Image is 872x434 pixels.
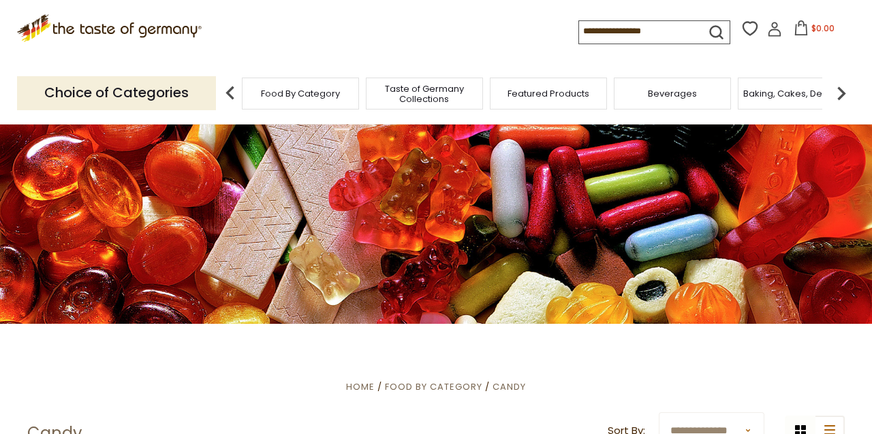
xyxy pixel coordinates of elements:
button: $0.00 [785,20,843,41]
a: Home [346,380,375,393]
p: Choice of Categories [17,76,216,110]
a: Food By Category [385,380,482,393]
img: previous arrow [217,80,244,107]
a: Beverages [648,88,697,99]
a: Candy [493,380,526,393]
img: next arrow [828,80,855,107]
a: Featured Products [508,88,589,99]
span: $0.00 [811,22,835,34]
a: Food By Category [261,88,340,99]
a: Baking, Cakes, Desserts [743,88,849,99]
a: Taste of Germany Collections [370,84,479,104]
